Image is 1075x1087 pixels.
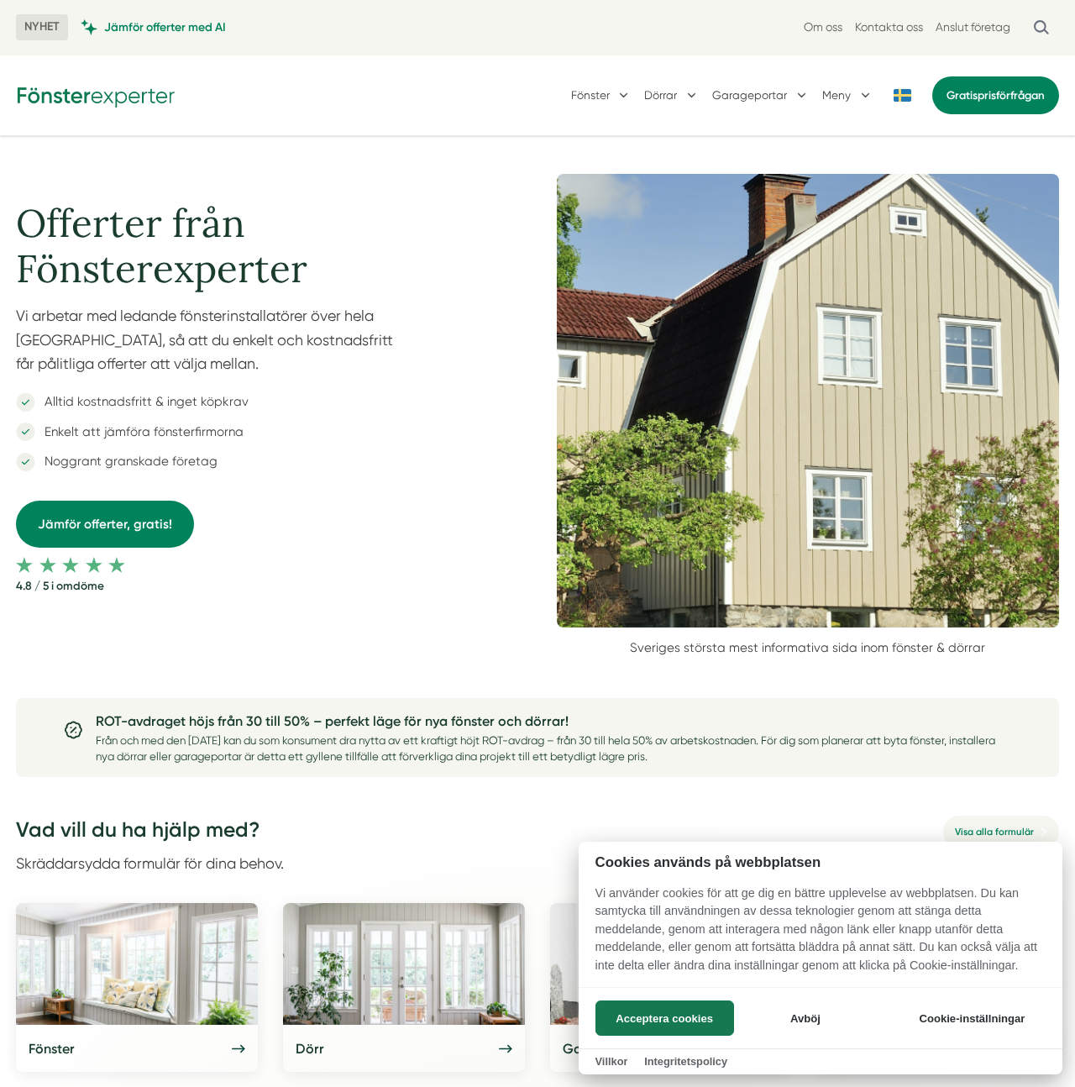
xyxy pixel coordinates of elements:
p: Vi använder cookies för att ge dig en bättre upplevelse av webbplatsen. Du kan samtycka till anvä... [579,885,1062,987]
a: Integritetspolicy [644,1055,727,1068]
button: Acceptera cookies [595,1000,734,1036]
button: Cookie-inställningar [899,1000,1046,1036]
a: Villkor [595,1055,628,1068]
h2: Cookies används på webbplatsen [579,854,1062,870]
button: Avböj [738,1000,872,1036]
